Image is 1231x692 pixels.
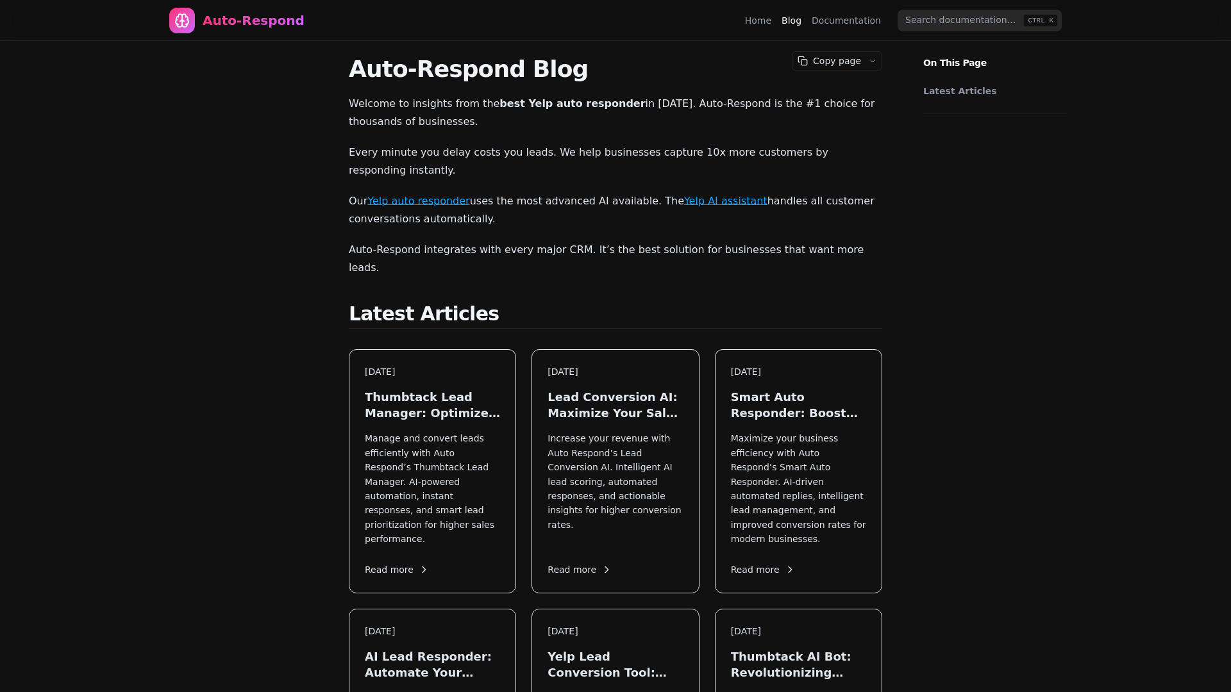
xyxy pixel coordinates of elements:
[731,625,866,638] div: [DATE]
[203,12,305,29] div: Auto-Respond
[684,195,767,207] a: Yelp AI assistant
[548,431,683,546] p: Increase your revenue with Auto Respond’s Lead Conversion AI. Intelligent AI lead scoring, automa...
[812,14,881,27] a: Documentation
[499,97,645,110] strong: best Yelp auto responder
[365,563,429,577] span: Read more
[898,10,1062,31] input: Search documentation…
[745,14,771,27] a: Home
[548,648,683,680] h3: Yelp Lead Conversion Tool: Maximize Local Leads in [DATE]
[365,389,500,421] h3: Thumbtack Lead Manager: Optimize Your Leads in [DATE]
[731,648,866,680] h3: Thumbtack AI Bot: Revolutionizing Lead Generation
[731,365,866,379] div: [DATE]
[548,625,683,638] div: [DATE]
[349,302,882,329] h2: Latest Articles
[782,14,801,27] a: Blog
[731,389,866,421] h3: Smart Auto Responder: Boost Your Lead Engagement in [DATE]
[169,8,305,33] a: Home page
[349,192,882,228] p: Our uses the most advanced AI available. The handles all customer conversations automatically.
[365,625,500,638] div: [DATE]
[349,349,516,593] a: [DATE]Thumbtack Lead Manager: Optimize Your Leads in [DATE]Manage and convert leads efficiently w...
[923,85,1060,97] a: Latest Articles
[731,431,866,546] p: Maximize your business efficiency with Auto Respond’s Smart Auto Responder. AI-driven automated r...
[365,431,500,546] p: Manage and convert leads efficiently with Auto Respond’s Thumbtack Lead Manager. AI-powered autom...
[548,365,683,379] div: [DATE]
[731,563,795,577] span: Read more
[792,52,864,70] button: Copy page
[365,648,500,680] h3: AI Lead Responder: Automate Your Sales in [DATE]
[349,241,882,277] p: Auto-Respond integrates with every major CRM. It’s the best solution for businesses that want mor...
[349,95,882,131] p: Welcome to insights from the in [DATE]. Auto-Respond is the #1 choice for thousands of businesses.
[349,144,882,179] p: Every minute you delay costs you leads. We help businesses capture 10x more customers by respondi...
[913,41,1077,69] p: On This Page
[365,365,500,379] div: [DATE]
[715,349,882,593] a: [DATE]Smart Auto Responder: Boost Your Lead Engagement in [DATE]Maximize your business efficiency...
[548,563,612,577] span: Read more
[349,56,882,82] h1: Auto-Respond Blog
[532,349,699,593] a: [DATE]Lead Conversion AI: Maximize Your Sales in [DATE]Increase your revenue with Auto Respond’s ...
[367,195,469,207] a: Yelp auto responder
[548,389,683,421] h3: Lead Conversion AI: Maximize Your Sales in [DATE]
